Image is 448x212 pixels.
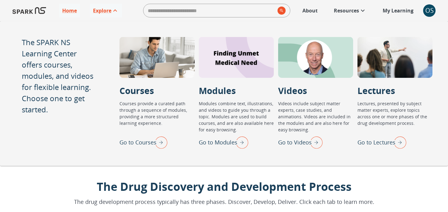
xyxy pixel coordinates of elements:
a: About [299,4,321,17]
a: My Learning [380,4,417,17]
a: Resources [331,4,370,17]
a: Home [59,4,80,17]
p: Go to Videos [278,138,312,147]
div: Go to Modules [199,134,248,150]
div: Modules [199,37,274,78]
p: The SPARK NS Learning Center offers courses, modules, and videos for flexible learning. Choose on... [22,37,98,115]
p: Go to Courses [119,138,156,147]
div: OS [423,4,436,17]
img: right arrow [307,134,323,150]
img: Logo of SPARK at Stanford [12,3,46,18]
p: Lectures, presented by subject matter experts, explore topics across one or more phases of the dr... [357,100,432,134]
p: Modules [199,84,236,97]
p: Resources [334,7,359,14]
p: Courses provide a curated path through a sequence of modules, providing a more structured learnin... [119,100,194,134]
div: Go to Lectures [357,134,406,150]
div: Lectures [357,37,432,78]
img: right arrow [233,134,248,150]
p: My Learning [383,7,413,14]
p: About [302,7,318,14]
p: Courses [119,84,154,97]
img: right arrow [152,134,167,150]
a: Explore [90,4,122,17]
p: Modules combine text, illustrations, and videos to guide you through a topic. Modules are used to... [199,100,274,134]
p: Videos include subject matter experts, case studies, and animations. Videos are included in the m... [278,100,353,134]
div: Go to Courses [119,134,167,150]
p: The drug development process typically has three phases. Discover, Develop, Deliver. Click each t... [74,198,374,206]
p: Explore [93,7,111,14]
p: The Drug Discovery and Development Process [74,178,374,195]
div: Courses [119,37,194,78]
p: Go to Lectures [357,138,395,147]
div: Go to Videos [278,134,323,150]
p: Videos [278,84,307,97]
p: Go to Modules [199,138,237,147]
button: search [275,4,286,17]
p: Lectures [357,84,395,97]
button: account of current user [423,4,436,17]
div: Videos [278,37,353,78]
p: Home [62,7,77,14]
img: right arrow [391,134,406,150]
